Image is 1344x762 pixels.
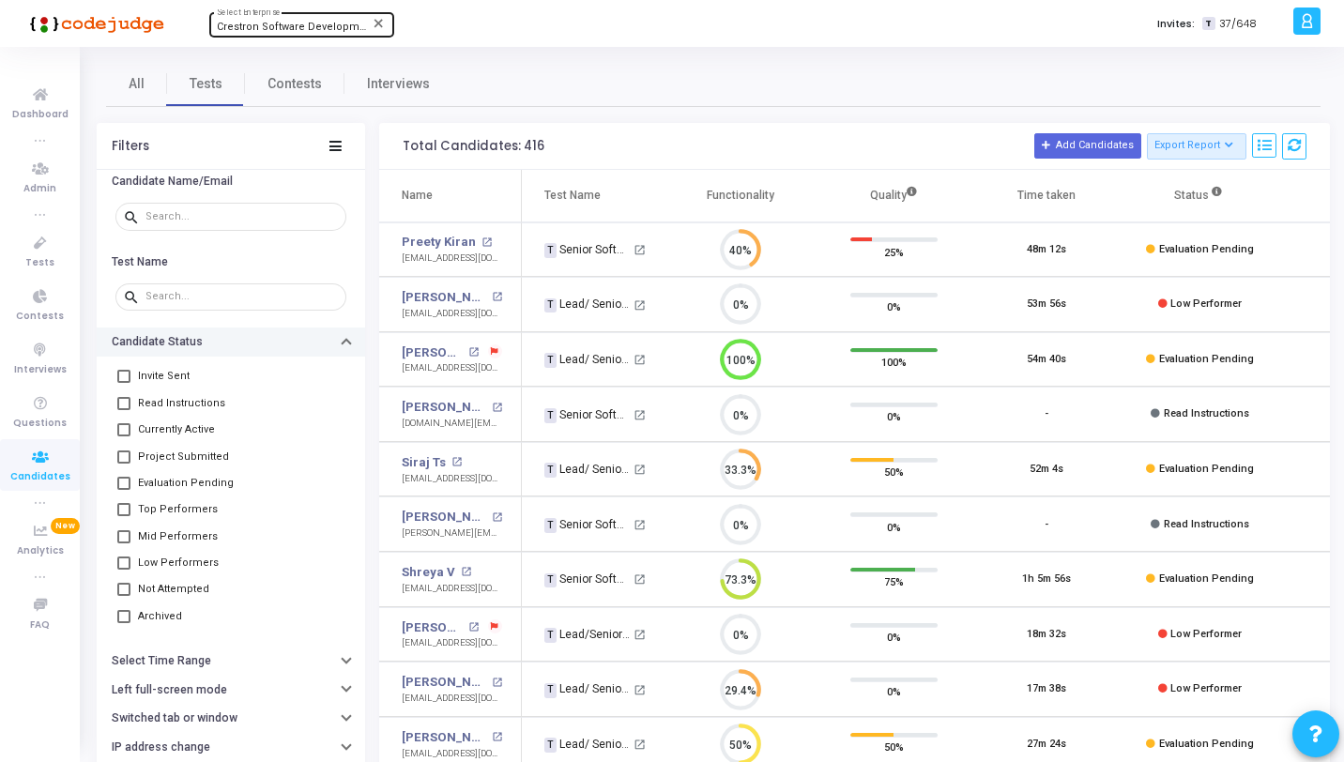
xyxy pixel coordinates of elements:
[402,453,446,472] a: Siraj Ts
[1027,737,1066,753] div: 27m 24s
[634,684,646,696] mat-icon: open_in_new
[1159,738,1254,750] span: Evaluation Pending
[97,247,365,276] button: Test Name
[634,244,646,256] mat-icon: open_in_new
[97,675,365,704] button: Left full-screen mode
[884,572,904,591] span: 75%
[544,518,557,533] span: T
[1027,297,1066,312] div: 53m 56s
[402,361,502,375] div: [EMAIL_ADDRESS][DOMAIN_NAME]
[1164,518,1249,530] span: Read Instructions
[1157,16,1195,32] label: Invites:
[138,392,225,415] span: Read Instructions
[138,578,209,601] span: Not Attempted
[367,74,430,94] span: Interviews
[492,292,502,302] mat-icon: open_in_new
[887,407,901,426] span: 0%
[544,628,557,643] span: T
[112,654,211,668] h6: Select Time Range
[402,343,463,362] a: [PERSON_NAME]
[492,732,502,742] mat-icon: open_in_new
[544,680,631,697] div: Lead/ Senior Quality Engineer Test 4
[25,255,54,271] span: Tests
[123,288,145,305] mat-icon: search
[402,692,502,706] div: [EMAIL_ADDRESS][DOMAIN_NAME]
[481,237,492,248] mat-icon: open_in_new
[267,74,322,94] span: Contests
[1017,185,1076,206] div: Time taken
[468,622,479,632] mat-icon: open_in_new
[544,626,631,643] div: Lead/Senior Quality Engineer Test 6
[145,291,339,302] input: Search...
[112,740,210,754] h6: IP address change
[1045,517,1048,533] div: -
[12,107,69,123] span: Dashboard
[1027,627,1066,643] div: 18m 32s
[1147,133,1247,160] button: Export Report
[1219,16,1257,32] span: 37/648
[97,167,365,196] button: Candidate Name/Email
[1170,682,1242,694] span: Low Performer
[372,16,387,31] mat-icon: Clear
[887,682,901,701] span: 0%
[634,739,646,751] mat-icon: open_in_new
[1164,407,1249,419] span: Read Instructions
[402,251,502,266] div: [EMAIL_ADDRESS][DOMAIN_NAME]
[112,335,203,349] h6: Candidate Status
[402,417,502,431] div: [DOMAIN_NAME][EMAIL_ADDRESS][DOMAIN_NAME]
[544,683,557,698] span: T
[634,519,646,531] mat-icon: open_in_new
[402,582,502,596] div: [EMAIL_ADDRESS][DOMAIN_NAME]
[1159,463,1254,475] span: Evaluation Pending
[544,298,557,313] span: T
[112,139,149,154] div: Filters
[492,678,502,688] mat-icon: open_in_new
[145,211,339,222] input: Search...
[13,416,67,432] span: Questions
[402,508,486,526] a: [PERSON_NAME] [PERSON_NAME]
[403,139,544,154] div: Total Candidates: 416
[634,409,646,421] mat-icon: open_in_new
[23,181,56,197] span: Admin
[544,573,557,588] span: T
[884,242,904,261] span: 25%
[138,498,218,521] span: Top Performers
[544,243,557,258] span: T
[138,446,229,468] span: Project Submitted
[402,288,486,307] a: [PERSON_NAME]
[544,296,631,312] div: Lead/ Senior Quality Engineer Test 5
[1170,297,1242,310] span: Low Performer
[544,736,631,753] div: Lead/ Senior Quality Engineer Test 7
[544,241,631,258] div: Senior Software Engineer Test D
[402,398,486,417] a: [PERSON_NAME]
[402,526,502,541] div: [PERSON_NAME][EMAIL_ADDRESS][PERSON_NAME][DOMAIN_NAME]
[17,543,64,559] span: Analytics
[10,469,70,485] span: Candidates
[402,636,502,650] div: [EMAIL_ADDRESS][DOMAIN_NAME]
[97,647,365,676] button: Select Time Range
[634,299,646,312] mat-icon: open_in_new
[884,738,904,756] span: 50%
[402,185,433,206] div: Name
[138,472,234,495] span: Evaluation Pending
[887,297,901,316] span: 0%
[544,516,631,533] div: Senior Software Engineer Test A
[112,255,168,269] h6: Test Name
[544,406,631,423] div: Senior Software Engineer Test C
[1034,133,1141,158] button: Add Candidates
[544,571,631,587] div: Senior Software Engineer Test B
[14,362,67,378] span: Interviews
[887,628,901,647] span: 0%
[402,307,502,321] div: [EMAIL_ADDRESS][DOMAIN_NAME]
[522,170,664,222] th: Test Name
[884,463,904,481] span: 50%
[51,518,80,534] span: New
[97,328,365,357] button: Candidate Status
[1022,571,1071,587] div: 1h 5m 56s
[634,354,646,366] mat-icon: open_in_new
[30,617,50,633] span: FAQ
[402,618,463,637] a: [PERSON_NAME]
[97,704,365,733] button: Switched tab or window
[129,74,145,94] span: All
